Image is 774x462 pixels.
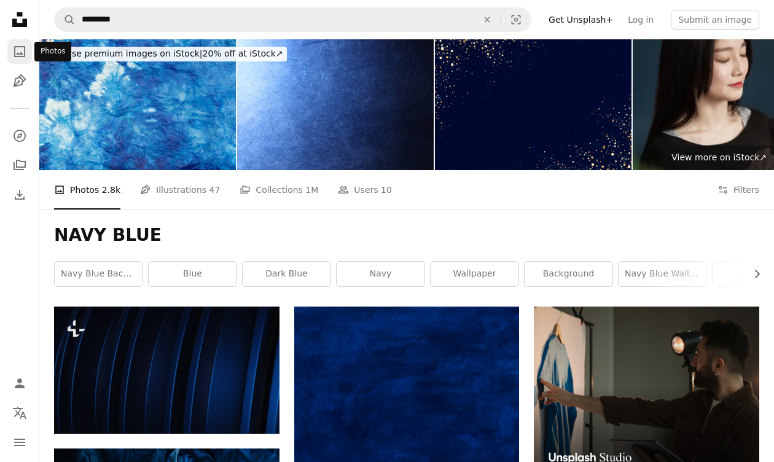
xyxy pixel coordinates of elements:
[50,49,283,58] span: 20% off at iStock ↗
[541,10,620,29] a: Get Unsplash+
[381,183,392,197] span: 10
[7,69,32,93] a: Illustrations
[717,170,759,209] button: Filters
[209,183,221,197] span: 47
[55,8,76,31] button: Search Unsplash
[55,262,143,286] a: navy blue background
[671,152,767,162] span: View more on iStock ↗
[7,371,32,396] a: Log in / Sign up
[140,170,220,209] a: Illustrations 47
[620,10,661,29] a: Log in
[243,262,330,286] a: dark blue
[671,10,759,29] button: Submit an image
[294,380,520,391] a: blue textile in close up photography
[7,7,32,34] a: Home — Unsplash
[7,153,32,178] a: Collections
[525,262,612,286] a: background
[39,39,294,69] a: Browse premium images on iStock|20% off at iStock↗
[54,7,531,32] form: Find visuals sitewide
[435,39,631,170] img: Christmas background
[7,123,32,148] a: Explore
[664,146,774,170] a: View more on iStock↗
[501,8,531,31] button: Visual search
[619,262,706,286] a: navy blue wallpaper
[474,8,501,31] button: Clear
[7,39,32,64] a: Photos
[337,262,424,286] a: navy
[305,183,318,197] span: 1M
[746,262,759,286] button: scroll list to the right
[54,364,279,375] a: a dark blue background with vertical lines
[338,170,392,209] a: Users 10
[7,430,32,455] button: Menu
[39,39,236,170] img: Blue tie-dye textured background with abstract patterns
[7,182,32,207] a: Download History
[54,224,759,246] h1: NAVY BLUE
[7,401,32,425] button: Language
[237,39,434,170] img: DARK BLUE BACKGROUND
[149,262,237,286] a: blue
[431,262,518,286] a: wallpaper
[54,307,279,433] img: a dark blue background with vertical lines
[50,49,202,58] span: Browse premium images on iStock |
[240,170,318,209] a: Collections 1M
